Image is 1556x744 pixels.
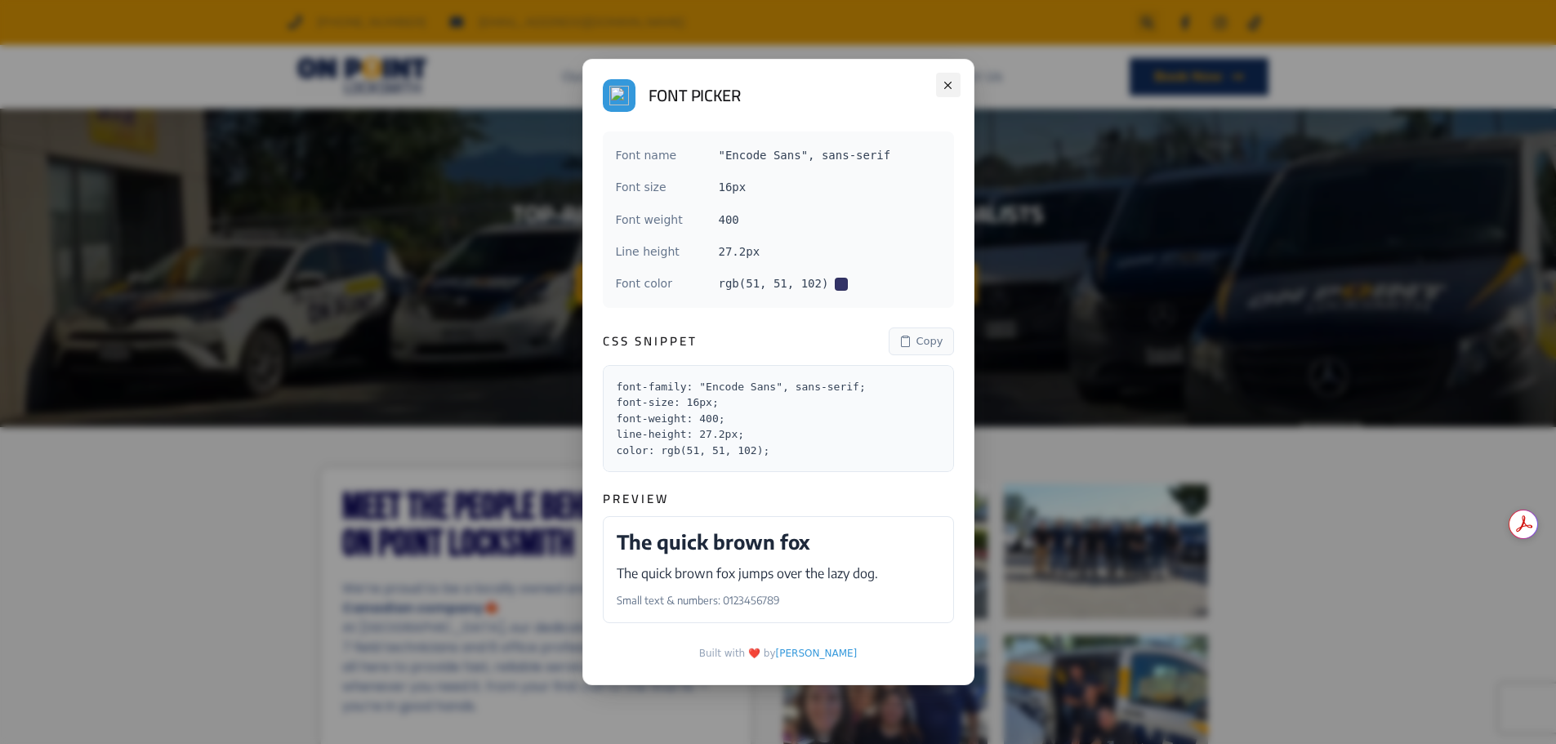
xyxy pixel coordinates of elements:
div: Built with ❤️ by [603,643,954,665]
div: 16px [719,176,941,198]
p: Small text & numbers: 0123456789 [617,593,940,609]
h3: Preview [603,492,954,506]
div: Font size [616,176,706,198]
a: [PERSON_NAME] [776,648,858,659]
div: Font name [616,145,706,167]
p: The quick brown fox jumps over the lazy dog. [617,564,940,583]
h2: Font Picker [649,86,741,105]
pre: font-family: "Encode Sans", sans-serif; font-size: 16px; font-weight: 400; line-height: 27.2px; c... [603,365,954,473]
img: logo.png [609,86,629,105]
p: The quick brown fox [617,530,940,554]
div: "Encode Sans", sans-serif [719,145,941,167]
div: Line height [616,241,706,263]
div: rgb(51, 51, 102) [719,273,941,295]
div: Font color [616,273,706,295]
div: 27.2px [719,241,941,263]
div: Font weight [616,209,706,231]
span: Copy [916,333,943,350]
div: 400 [719,209,941,231]
button: Copy [889,327,954,355]
h3: CSS Snippet [603,334,698,349]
